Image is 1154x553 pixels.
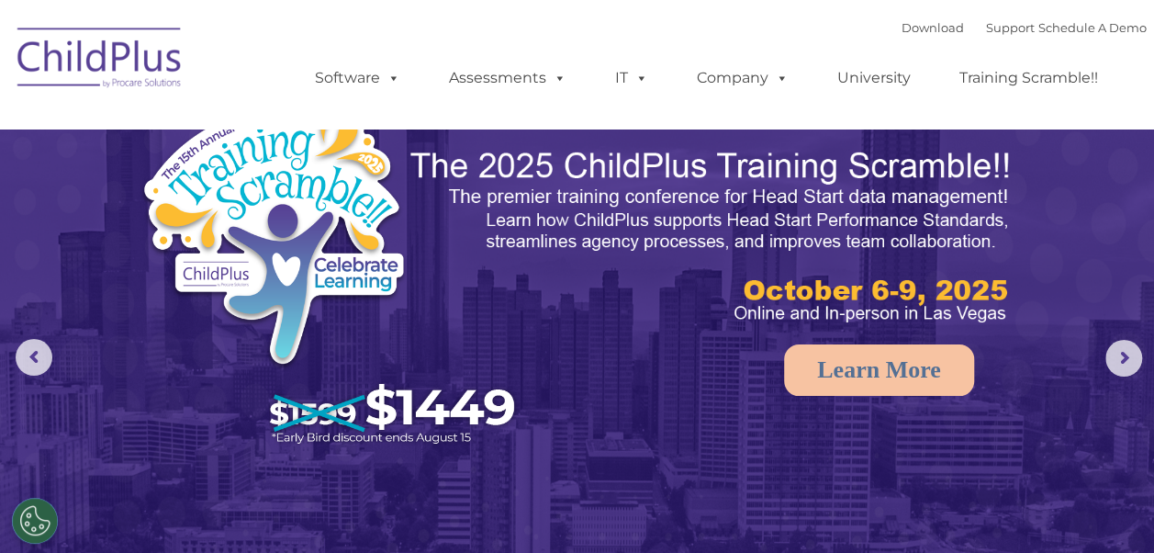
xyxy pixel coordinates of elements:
a: Software [297,60,419,96]
a: Support [986,20,1035,35]
img: ChildPlus by Procare Solutions [8,15,192,107]
a: Download [902,20,964,35]
a: Learn More [784,344,974,396]
a: University [819,60,929,96]
a: Assessments [431,60,585,96]
button: Cookies Settings [12,498,58,544]
font: | [902,20,1147,35]
a: Training Scramble!! [941,60,1116,96]
a: Schedule A Demo [1038,20,1147,35]
a: IT [597,60,667,96]
a: Company [678,60,807,96]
